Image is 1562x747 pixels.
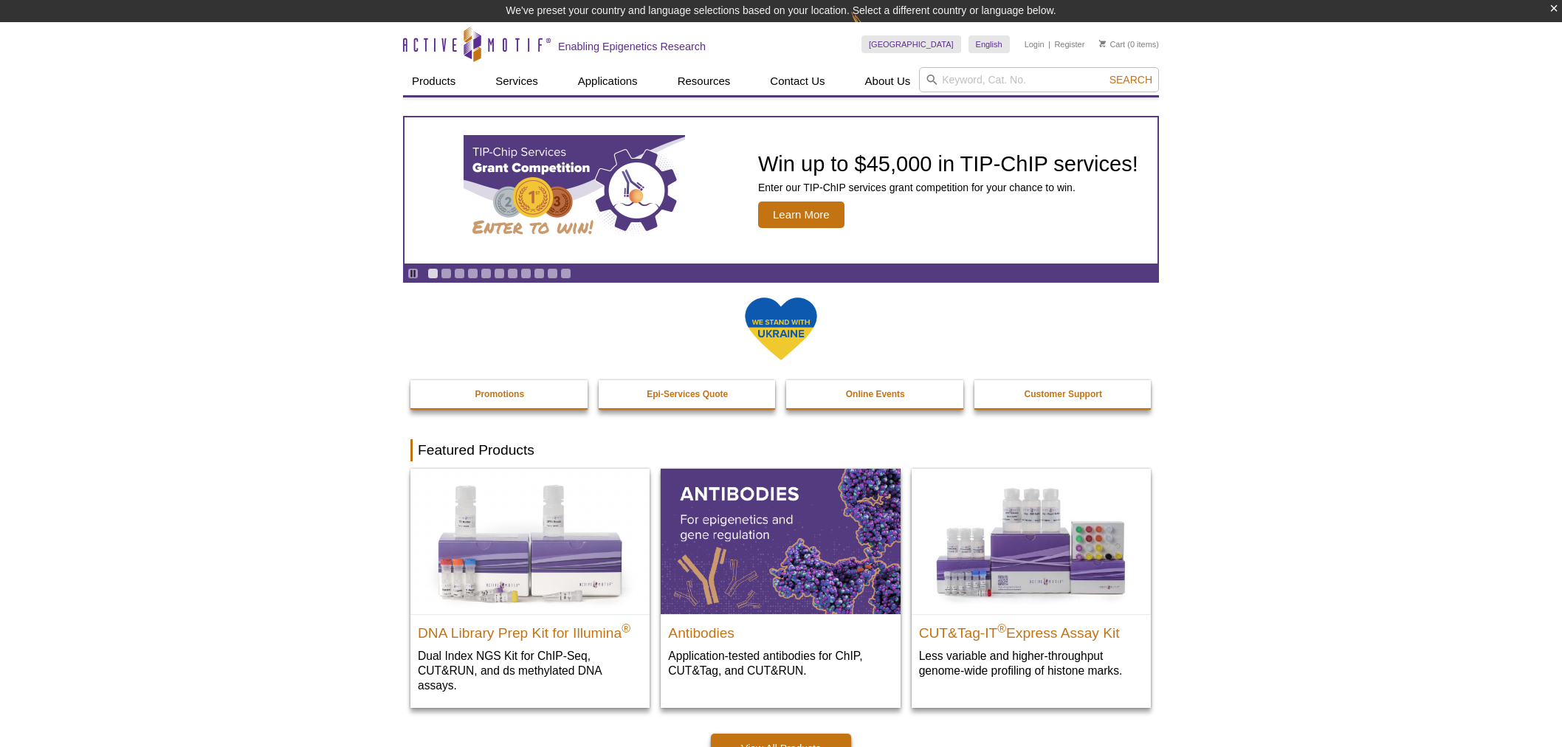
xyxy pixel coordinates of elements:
a: All Antibodies Antibodies Application-tested antibodies for ChIP, CUT&Tag, and CUT&RUN. [661,469,900,692]
a: Go to slide 2 [441,268,452,279]
h2: Win up to $45,000 in TIP-ChIP services! [758,153,1138,175]
a: CUT&Tag-IT® Express Assay Kit CUT&Tag-IT®Express Assay Kit Less variable and higher-throughput ge... [912,469,1151,692]
a: Resources [669,67,740,95]
a: Customer Support [974,380,1153,408]
a: Applications [569,67,647,95]
a: Register [1054,39,1084,49]
strong: Online Events [846,389,905,399]
strong: Epi-Services Quote [647,389,728,399]
img: All Antibodies [661,469,900,613]
sup: ® [622,622,630,634]
li: | [1048,35,1050,53]
a: Go to slide 3 [454,268,465,279]
a: English [968,35,1010,53]
strong: Promotions [475,389,524,399]
article: TIP-ChIP Services Grant Competition [405,117,1157,264]
a: Go to slide 8 [520,268,531,279]
span: Learn More [758,202,844,228]
a: Products [403,67,464,95]
img: TIP-ChIP Services Grant Competition [464,135,685,246]
p: Application-tested antibodies for ChIP, CUT&Tag, and CUT&RUN. [668,648,892,678]
a: Toggle autoplay [407,268,419,279]
a: Services [486,67,547,95]
img: Your Cart [1099,40,1106,47]
a: Go to slide 7 [507,268,518,279]
a: Epi-Services Quote [599,380,777,408]
h2: Enabling Epigenetics Research [558,40,706,53]
h2: DNA Library Prep Kit for Illumina [418,619,642,641]
h2: Antibodies [668,619,892,641]
a: TIP-ChIP Services Grant Competition Win up to $45,000 in TIP-ChIP services! Enter our TIP-ChIP se... [405,117,1157,264]
input: Keyword, Cat. No. [919,67,1159,92]
a: Promotions [410,380,589,408]
a: Go to slide 5 [481,268,492,279]
a: Go to slide 1 [427,268,438,279]
a: [GEOGRAPHIC_DATA] [861,35,961,53]
sup: ® [997,622,1006,634]
h2: Featured Products [410,439,1152,461]
p: Dual Index NGS Kit for ChIP-Seq, CUT&RUN, and ds methylated DNA assays. [418,648,642,693]
a: Go to slide 6 [494,268,505,279]
strong: Customer Support [1025,389,1102,399]
a: Cart [1099,39,1125,49]
img: We Stand With Ukraine [744,296,818,362]
p: Enter our TIP-ChIP services grant competition for your chance to win. [758,181,1138,194]
a: Go to slide 9 [534,268,545,279]
a: Go to slide 11 [560,268,571,279]
img: CUT&Tag-IT® Express Assay Kit [912,469,1151,613]
a: Online Events [786,380,965,408]
p: Less variable and higher-throughput genome-wide profiling of histone marks​. [919,648,1143,678]
a: About Us [856,67,920,95]
span: Search [1109,74,1152,86]
a: Contact Us [761,67,833,95]
h2: CUT&Tag-IT Express Assay Kit [919,619,1143,641]
a: Go to slide 4 [467,268,478,279]
a: Login [1025,39,1045,49]
button: Search [1105,73,1157,86]
img: Change Here [851,11,890,46]
a: DNA Library Prep Kit for Illumina DNA Library Prep Kit for Illumina® Dual Index NGS Kit for ChIP-... [410,469,650,707]
img: DNA Library Prep Kit for Illumina [410,469,650,613]
li: (0 items) [1099,35,1159,53]
a: Go to slide 10 [547,268,558,279]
